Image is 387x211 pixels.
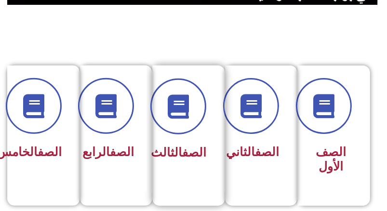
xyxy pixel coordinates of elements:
[316,145,346,173] span: الصف الأول
[110,145,134,159] a: الصف
[255,145,279,159] a: الصف
[182,145,206,159] a: الصف
[226,145,279,159] span: الثاني
[151,145,206,159] span: الثالث
[38,145,62,159] a: الصف
[82,145,134,159] span: الرابع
